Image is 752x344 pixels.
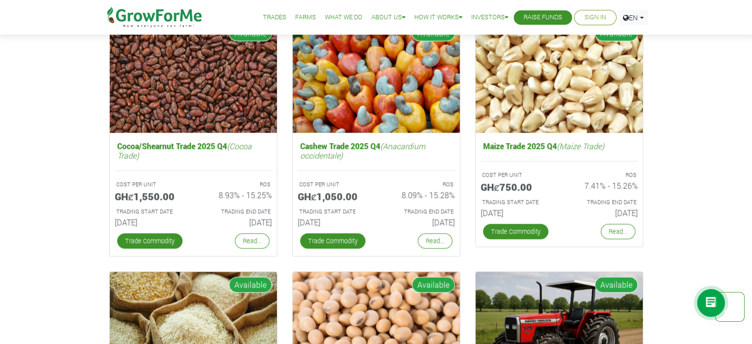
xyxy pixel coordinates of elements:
span: Available [229,277,272,293]
p: Estimated Trading Start Date [116,207,184,216]
a: What We Do [325,12,362,23]
a: Read... [235,233,269,248]
img: growforme image [110,20,277,133]
a: Investors [471,12,508,23]
p: ROS [385,180,453,189]
span: Available [412,277,455,293]
a: Farms [295,12,316,23]
h6: [DATE] [481,208,552,217]
p: Estimated Trading End Date [385,207,453,216]
img: growforme image [293,20,460,133]
h5: GHȼ750.00 [481,181,552,193]
p: ROS [568,171,636,179]
i: (Anacardium occidentale) [300,141,425,160]
a: Trade Commodity [117,233,182,248]
span: Available [595,277,638,293]
p: Estimated Trading Start Date [299,207,367,216]
h6: [DATE] [201,217,272,227]
p: Estimated Trading End Date [568,198,636,206]
h5: Cashew Trade 2025 Q4 [298,139,455,162]
a: Trade Commodity [483,224,548,239]
h6: 8.93% - 15.25% [201,190,272,199]
h6: 7.41% - 15.26% [567,181,638,190]
h6: [DATE] [298,217,369,227]
i: (Maize Trade) [557,141,604,151]
p: COST PER UNIT [116,180,184,189]
h5: Maize Trade 2025 Q4 [481,139,638,153]
a: Raise Funds [524,12,562,23]
p: ROS [202,180,270,189]
p: COST PER UNIT [482,171,550,179]
i: (Cocoa Trade) [117,141,252,160]
h5: Cocoa/Shearnut Trade 2025 Q4 [115,139,272,162]
a: Read... [601,224,635,239]
a: How it Works [414,12,462,23]
p: COST PER UNIT [299,180,367,189]
a: Trades [263,12,286,23]
a: EN [619,10,648,25]
a: Sign In [584,12,606,23]
a: Trade Commodity [300,233,365,248]
p: Estimated Trading End Date [202,207,270,216]
h5: GHȼ1,550.00 [115,190,186,202]
h6: [DATE] [115,217,186,227]
a: Read... [418,233,452,248]
h6: 8.09% - 15.28% [384,190,455,199]
a: About Us [371,12,405,23]
h5: GHȼ1,050.00 [298,190,369,202]
img: growforme image [476,20,643,133]
p: Estimated Trading Start Date [482,198,550,206]
h6: [DATE] [567,208,638,217]
h6: [DATE] [384,217,455,227]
